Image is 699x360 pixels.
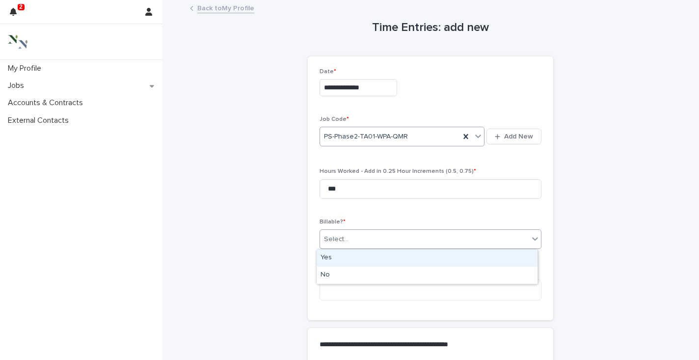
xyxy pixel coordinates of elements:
a: Back toMy Profile [197,2,254,13]
p: External Contacts [4,116,77,125]
h1: Time Entries: add new [308,21,553,35]
span: Date [320,69,336,75]
p: Accounts & Contracts [4,98,91,108]
span: Hours Worked - Add in 0.25 Hour Increments (0.5, 0.75) [320,168,476,174]
button: Add New [486,129,541,144]
span: PS-Phase2-TA01-WPA-QMR [324,132,408,142]
span: Billable? [320,219,346,225]
div: No [317,267,538,284]
span: Job Code [320,116,349,122]
p: 2 [19,3,23,10]
div: 2 [10,6,23,24]
span: Add New [504,133,533,140]
p: My Profile [4,64,49,73]
img: 3bAFpBnQQY6ys9Fa9hsD [8,32,27,52]
div: Select... [324,234,349,245]
p: Jobs [4,81,32,90]
div: Yes [317,249,538,267]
